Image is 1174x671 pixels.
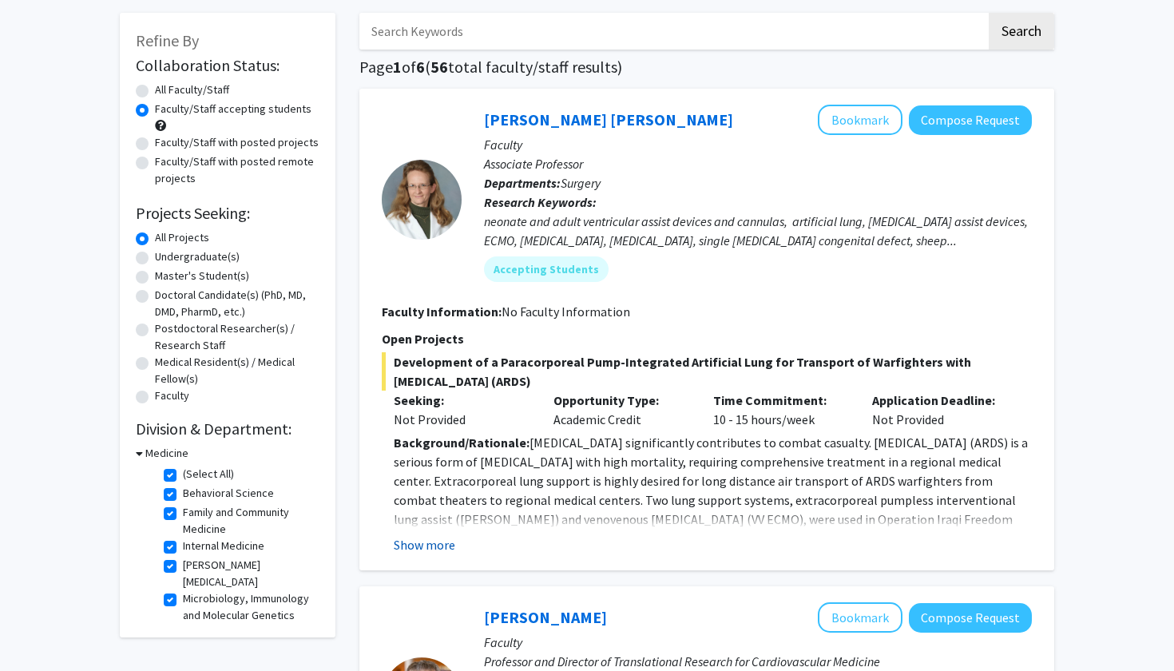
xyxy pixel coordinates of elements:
button: Search [989,13,1054,50]
div: Not Provided [860,391,1020,429]
span: 1 [393,57,402,77]
strong: Background/Rationale: [394,435,529,451]
label: Microbiology, Immunology and Molecular Genetics [183,590,315,624]
label: Faculty/Staff accepting students [155,101,311,117]
p: Open Projects [382,329,1032,348]
h2: Division & Department: [136,419,319,439]
span: 56 [430,57,448,77]
p: Opportunity Type: [553,391,689,410]
button: Show more [394,535,455,554]
label: Master's Student(s) [155,268,249,284]
button: Compose Request to Cherry Ballard Croft [909,105,1032,135]
label: All Faculty/Staff [155,81,229,98]
mat-chip: Accepting Students [484,256,609,282]
label: (Select All) [183,466,234,482]
h1: Page of ( total faculty/staff results) [359,58,1054,77]
label: Medical Resident(s) / Medical Fellow(s) [155,354,319,387]
p: Faculty [484,633,1032,652]
a: [PERSON_NAME] [484,607,607,627]
label: Behavioral Science [183,485,274,502]
a: [PERSON_NAME] [PERSON_NAME] [484,109,733,129]
p: Faculty [484,135,1032,154]
b: Faculty Information: [382,304,502,320]
button: Compose Request to Kenneth Campbell [909,603,1032,633]
span: No Faculty Information [502,304,630,320]
div: Academic Credit [541,391,701,429]
button: Add Kenneth Campbell to Bookmarks [818,602,902,633]
b: Research Keywords: [484,194,597,210]
label: Faculty [155,387,189,404]
p: Application Deadline: [872,391,1008,410]
span: Refine By [136,30,199,50]
h2: Projects Seeking: [136,204,319,223]
p: Seeking: [394,391,529,410]
p: Associate Professor [484,154,1032,173]
label: Faculty/Staff with posted remote projects [155,153,319,187]
div: neonate and adult ventricular assist devices and cannulas, artificial lung, [MEDICAL_DATA] assist... [484,212,1032,250]
label: All Projects [155,229,209,246]
label: Undergraduate(s) [155,248,240,265]
label: Internal Medicine [183,538,264,554]
label: [PERSON_NAME] [MEDICAL_DATA] [183,557,315,590]
label: Postdoctoral Researcher(s) / Research Staff [155,320,319,354]
label: Faculty/Staff with posted projects [155,134,319,151]
div: 10 - 15 hours/week [701,391,861,429]
iframe: Chat [12,599,68,659]
h2: Collaboration Status: [136,56,319,75]
label: Doctoral Candidate(s) (PhD, MD, DMD, PharmD, etc.) [155,287,319,320]
p: Time Commitment: [713,391,849,410]
div: Not Provided [394,410,529,429]
span: Surgery [561,175,601,191]
button: Add Cherry Ballard Croft to Bookmarks [818,105,902,135]
input: Search Keywords [359,13,986,50]
label: Family and Community Medicine [183,504,315,538]
span: 6 [416,57,425,77]
h3: Medicine [145,445,188,462]
b: Departments: [484,175,561,191]
p: Professor and Director of Translational Research for Cardiovascular Medicine [484,652,1032,671]
span: Development of a Paracorporeal Pump-Integrated Artificial Lung for Transport of Warfighters with ... [382,352,1032,391]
